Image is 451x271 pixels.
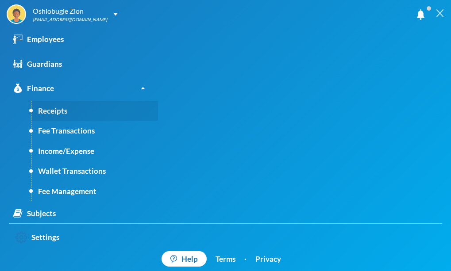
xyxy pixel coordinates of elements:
div: Oshiobugie Zion [33,6,107,16]
a: Terms [216,253,235,265]
a: Fee Management [31,181,158,202]
a: Wallet Transactions [31,161,158,181]
div: Guardians [13,58,62,70]
a: Settings [9,228,66,247]
a: Privacy [255,253,281,265]
div: Subjects [13,208,56,219]
div: Employees [13,34,64,45]
a: Fee Transactions [31,121,158,141]
a: Help [162,251,207,267]
div: Finance [13,83,54,94]
a: Receipts [31,101,158,121]
a: Income/Expense [31,141,158,161]
img: STUDENT [8,5,25,23]
div: [EMAIL_ADDRESS][DOMAIN_NAME] [33,16,107,23]
div: · [244,253,247,265]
